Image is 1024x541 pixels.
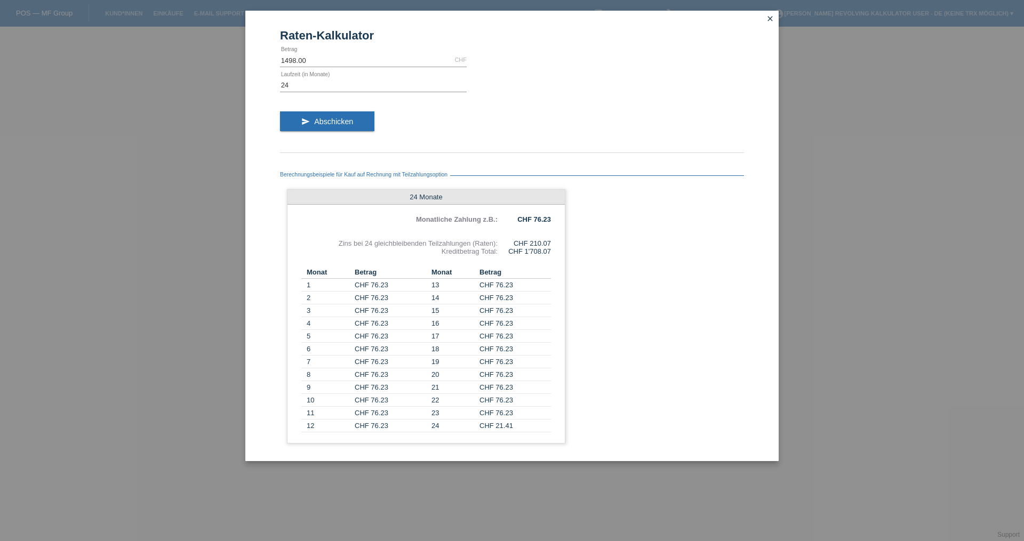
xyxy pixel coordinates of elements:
[426,266,479,279] th: Monat
[355,279,426,292] td: CHF 76.23
[498,247,551,255] div: CHF 1'708.07
[479,419,551,432] td: CHF 21.41
[479,279,551,292] td: CHF 76.23
[479,356,551,368] td: CHF 76.23
[479,394,551,407] td: CHF 76.23
[314,117,353,126] span: Abschicken
[355,343,426,356] td: CHF 76.23
[517,215,551,223] b: CHF 76.23
[287,190,565,205] div: 24 Monate
[355,394,426,407] td: CHF 76.23
[766,14,774,23] i: close
[426,381,479,394] td: 21
[479,266,551,279] th: Betrag
[280,172,450,177] span: Berechnungsbeispiele für Kauf auf Rechnung mit Teilzahlungsoption
[301,356,355,368] td: 7
[454,56,467,63] div: CHF
[479,317,551,330] td: CHF 76.23
[301,292,355,304] td: 2
[416,215,498,223] b: Monatliche Zahlung z.B.:
[479,407,551,419] td: CHF 76.23
[301,247,498,255] div: Kreditbetrag Total:
[301,394,355,407] td: 10
[426,317,479,330] td: 16
[301,279,355,292] td: 1
[301,368,355,381] td: 8
[479,304,551,317] td: CHF 76.23
[426,279,479,292] td: 13
[426,368,479,381] td: 20
[301,330,355,343] td: 5
[355,330,426,343] td: CHF 76.23
[301,317,355,330] td: 4
[426,304,479,317] td: 15
[355,304,426,317] td: CHF 76.23
[355,266,426,279] th: Betrag
[426,407,479,419] td: 23
[426,292,479,304] td: 14
[355,356,426,368] td: CHF 76.23
[301,407,355,419] td: 11
[426,394,479,407] td: 22
[763,13,777,26] a: close
[355,419,426,432] td: CHF 76.23
[479,343,551,356] td: CHF 76.23
[301,304,355,317] td: 3
[280,111,374,132] button: send Abschicken
[426,419,479,432] td: 24
[301,343,355,356] td: 6
[479,368,551,381] td: CHF 76.23
[355,292,426,304] td: CHF 76.23
[355,317,426,330] td: CHF 76.23
[479,292,551,304] td: CHF 76.23
[426,343,479,356] td: 18
[498,239,551,247] div: CHF 210.07
[301,381,355,394] td: 9
[355,381,426,394] td: CHF 76.23
[479,330,551,343] td: CHF 76.23
[426,356,479,368] td: 19
[426,330,479,343] td: 17
[355,368,426,381] td: CHF 76.23
[280,29,744,42] h1: Raten-Kalkulator
[355,407,426,419] td: CHF 76.23
[301,266,355,279] th: Monat
[301,239,498,247] div: Zins bei 24 gleichbleibenden Teilzahlungen (Raten):
[479,381,551,394] td: CHF 76.23
[301,419,355,432] td: 12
